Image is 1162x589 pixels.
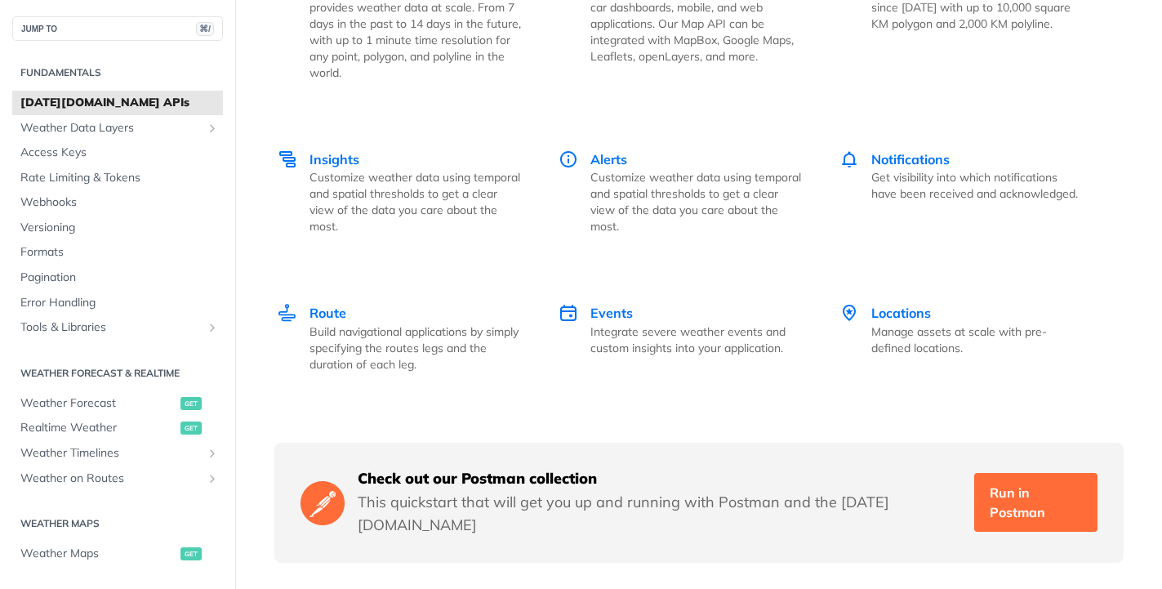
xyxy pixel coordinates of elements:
[559,303,578,323] img: Events
[12,216,223,240] a: Versioning
[309,169,523,234] p: Customize weather data using temporal and spatial thresholds to get a clear view of the data you ...
[12,16,223,41] button: JUMP TO⌘/
[12,166,223,190] a: Rate Limiting & Tokens
[12,366,223,381] h2: Weather Forecast & realtime
[278,149,297,169] img: Insights
[20,145,219,161] span: Access Keys
[12,65,223,80] h2: Fundamentals
[20,270,219,286] span: Pagination
[974,473,1097,532] a: Run in Postman
[196,22,214,36] span: ⌘/
[871,305,931,321] span: Locations
[276,269,541,407] a: Route Route Build navigational applications by simply specifying the routes legs and the duration...
[20,546,176,562] span: Weather Maps
[12,265,223,290] a: Pagination
[309,151,359,167] span: Insights
[20,319,202,336] span: Tools & Libraries
[20,194,219,211] span: Webhooks
[12,240,223,265] a: Formats
[276,115,541,270] a: Insights Insights Customize weather data using temporal and spatial thresholds to get a clear vie...
[20,170,219,186] span: Rate Limiting & Tokens
[358,491,962,537] p: This quickstart that will get you up and running with Postman and the [DATE][DOMAIN_NAME]
[12,416,223,440] a: Realtime Weatherget
[12,391,223,416] a: Weather Forecastget
[20,420,176,436] span: Realtime Weather
[180,547,202,560] span: get
[20,395,176,412] span: Weather Forecast
[12,91,223,115] a: [DATE][DOMAIN_NAME] APIs
[206,122,219,135] button: Show subpages for Weather Data Layers
[871,169,1084,202] p: Get visibility into which notifications have been received and acknowledged.
[12,542,223,566] a: Weather Mapsget
[12,516,223,531] h2: Weather Maps
[12,141,223,165] a: Access Keys
[358,469,962,489] h5: Check out our Postman collection
[12,441,223,466] a: Weather TimelinesShow subpages for Weather Timelines
[839,149,859,169] img: Notifications
[590,324,804,356] p: Integrate severe weather events and custom insights into your application.
[590,305,633,321] span: Events
[20,445,202,462] span: Weather Timelines
[12,315,223,340] a: Tools & LibrariesShow subpages for Tools & Libraries
[20,471,202,487] span: Weather on Routes
[278,303,297,323] img: Route
[821,115,1102,270] a: Notifications Notifications Get visibility into which notifications have been received and acknow...
[20,95,219,111] span: [DATE][DOMAIN_NAME] APIs
[871,151,950,167] span: Notifications
[309,305,346,321] span: Route
[20,220,219,236] span: Versioning
[12,466,223,491] a: Weather on RoutesShow subpages for Weather on Routes
[309,324,523,373] p: Build navigational applications by simply specifying the routes legs and the duration of each leg.
[206,472,219,485] button: Show subpages for Weather on Routes
[871,324,1084,356] p: Manage assets at scale with pre-defined locations.
[206,447,219,460] button: Show subpages for Weather Timelines
[20,244,219,261] span: Formats
[590,151,627,167] span: Alerts
[821,269,1102,407] a: Locations Locations Manage assets at scale with pre-defined locations.
[590,169,804,234] p: Customize weather data using temporal and spatial thresholds to get a clear view of the data you ...
[20,295,219,311] span: Error Handling
[12,116,223,141] a: Weather Data LayersShow subpages for Weather Data Layers
[180,397,202,410] span: get
[541,115,821,270] a: Alerts Alerts Customize weather data using temporal and spatial thresholds to get a clear view of...
[559,149,578,169] img: Alerts
[541,269,821,407] a: Events Events Integrate severe weather events and custom insights into your application.
[20,120,202,136] span: Weather Data Layers
[206,321,219,334] button: Show subpages for Tools & Libraries
[12,291,223,315] a: Error Handling
[180,422,202,435] span: get
[839,303,859,323] img: Locations
[301,479,345,527] img: Postman Logo
[12,190,223,215] a: Webhooks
